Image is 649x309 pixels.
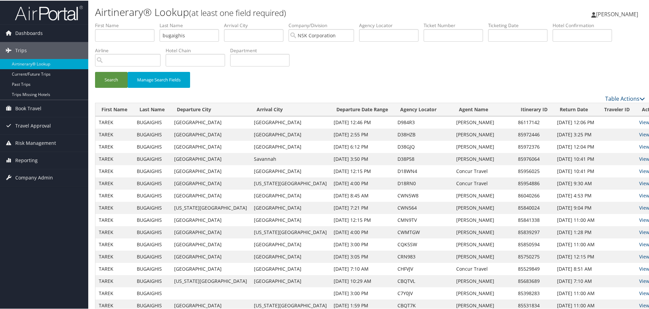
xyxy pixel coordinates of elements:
[515,262,554,274] td: 85529849
[171,274,251,287] td: [US_STATE][GEOGRAPHIC_DATA]
[15,99,41,116] span: Book Travel
[598,102,636,116] th: Traveler ID: activate to sort column ascending
[453,152,515,165] td: [PERSON_NAME]
[171,116,251,128] td: [GEOGRAPHIC_DATA]
[171,238,251,250] td: [GEOGRAPHIC_DATA]
[133,140,171,152] td: BUGAIGHIS
[554,274,598,287] td: [DATE] 7:10 AM
[95,165,133,177] td: TAREK
[171,102,251,116] th: Departure City: activate to sort column ascending
[95,189,133,201] td: TAREK
[359,21,424,28] label: Agency Locator
[251,189,330,201] td: [GEOGRAPHIC_DATA]
[15,4,83,20] img: airportal-logo.png
[515,201,554,213] td: 85840024
[166,46,230,53] label: Hotel Chain
[171,226,251,238] td: [GEOGRAPHIC_DATA]
[95,140,133,152] td: TAREK
[515,140,554,152] td: 85972376
[453,116,515,128] td: [PERSON_NAME]
[394,165,453,177] td: D18WN4
[515,238,554,250] td: 85850594
[515,177,554,189] td: 85954886
[95,262,133,274] td: TAREK
[554,213,598,226] td: [DATE] 11:00 AM
[453,165,515,177] td: Concur Travel
[15,151,38,168] span: Reporting
[515,189,554,201] td: 86040266
[251,262,330,274] td: [GEOGRAPHIC_DATA]
[453,274,515,287] td: [PERSON_NAME]
[133,165,171,177] td: BUGAIGHIS
[171,128,251,140] td: [GEOGRAPHIC_DATA]
[95,287,133,299] td: TAREK
[171,140,251,152] td: [GEOGRAPHIC_DATA]
[453,128,515,140] td: [PERSON_NAME]
[171,201,251,213] td: [US_STATE][GEOGRAPHIC_DATA]
[330,238,394,250] td: [DATE] 3:00 PM
[554,140,598,152] td: [DATE] 12:04 PM
[330,226,394,238] td: [DATE] 4:00 PM
[330,189,394,201] td: [DATE] 8:45 AM
[251,140,330,152] td: [GEOGRAPHIC_DATA]
[453,213,515,226] td: [PERSON_NAME]
[394,226,453,238] td: CWMTGW
[15,117,51,134] span: Travel Approval
[394,128,453,140] td: D38HZB
[171,152,251,165] td: [GEOGRAPHIC_DATA]
[515,165,554,177] td: 85956025
[171,250,251,262] td: [GEOGRAPHIC_DATA]
[515,250,554,262] td: 85750275
[133,128,171,140] td: BUGAIGHIS
[330,287,394,299] td: [DATE] 3:00 PM
[95,201,133,213] td: TAREK
[554,201,598,213] td: [DATE] 9:04 PM
[224,21,289,28] label: Arrival City
[394,189,453,201] td: CWN5W8
[453,287,515,299] td: [PERSON_NAME]
[591,3,645,24] a: [PERSON_NAME]
[95,116,133,128] td: TAREK
[171,213,251,226] td: [GEOGRAPHIC_DATA]
[554,102,598,116] th: Return Date: activate to sort column ascending
[394,201,453,213] td: CWN564
[330,152,394,165] td: [DATE] 3:50 PM
[330,262,394,274] td: [DATE] 7:10 AM
[394,152,453,165] td: D38P58
[394,287,453,299] td: C7Y0JV
[394,250,453,262] td: CRN983
[453,262,515,274] td: Concur Travel
[289,21,359,28] label: Company/Division
[171,177,251,189] td: [GEOGRAPHIC_DATA]
[15,24,43,41] span: Dashboards
[160,21,224,28] label: Last Name
[95,152,133,165] td: TAREK
[133,262,171,274] td: BUGAIGHIS
[15,169,53,186] span: Company Admin
[330,116,394,128] td: [DATE] 12:46 PM
[95,71,128,87] button: Search
[515,128,554,140] td: 85972446
[133,102,171,116] th: Last Name: activate to sort column ascending
[251,274,330,287] td: [GEOGRAPHIC_DATA]
[133,274,171,287] td: BUGAIGHIS
[453,177,515,189] td: Concur Travel
[251,165,330,177] td: [GEOGRAPHIC_DATA]
[394,238,453,250] td: CQK5SW
[251,152,330,165] td: Savannah
[95,21,160,28] label: First Name
[171,262,251,274] td: [GEOGRAPHIC_DATA]
[171,165,251,177] td: [GEOGRAPHIC_DATA]
[133,116,171,128] td: BUGAIGHIS
[251,213,330,226] td: [GEOGRAPHIC_DATA]
[554,177,598,189] td: [DATE] 9:30 AM
[554,262,598,274] td: [DATE] 8:51 AM
[251,116,330,128] td: [GEOGRAPHIC_DATA]
[515,152,554,165] td: 85976064
[554,226,598,238] td: [DATE] 1:28 PM
[515,287,554,299] td: 85398283
[330,140,394,152] td: [DATE] 6:12 PM
[424,21,488,28] label: Ticket Number
[554,250,598,262] td: [DATE] 12:15 PM
[251,128,330,140] td: [GEOGRAPHIC_DATA]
